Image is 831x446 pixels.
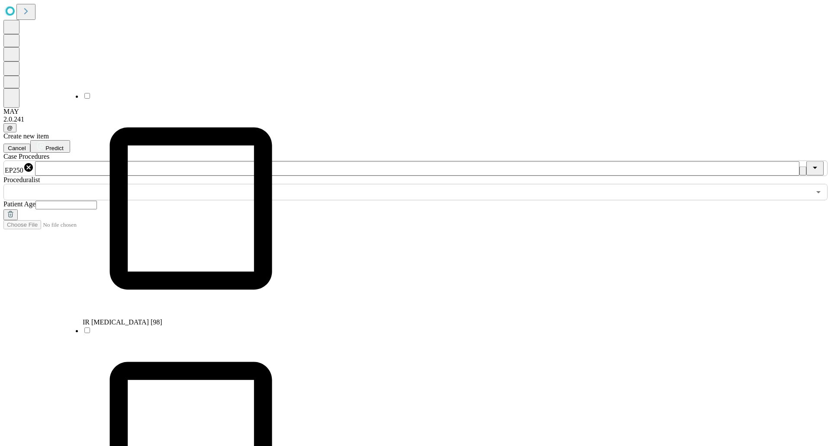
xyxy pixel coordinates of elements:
[7,125,13,131] span: @
[83,318,162,326] span: IR [MEDICAL_DATA] [98]
[806,161,824,176] button: Close
[5,162,34,174] div: EP250
[3,123,16,132] button: @
[3,144,30,153] button: Cancel
[8,145,26,151] span: Cancel
[3,116,828,123] div: 2.0.241
[45,145,63,151] span: Predict
[3,108,828,116] div: MAY
[30,140,70,153] button: Predict
[3,132,49,140] span: Create new item
[799,167,806,176] button: Clear
[5,167,23,174] span: EP250
[3,176,40,183] span: Proceduralist
[3,200,35,208] span: Patient Age
[3,153,49,160] span: Scheduled Procedure
[812,186,825,198] button: Open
